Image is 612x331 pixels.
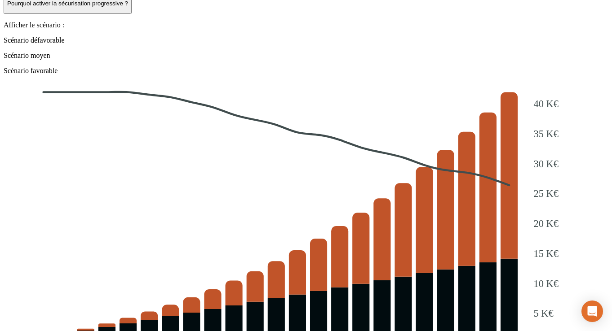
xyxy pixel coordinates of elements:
tspan: 20 K€ [534,218,559,230]
p: Scénario défavorable [4,36,608,44]
tspan: 25 K€ [534,188,559,200]
tspan: 30 K€ [534,158,559,170]
tspan: 35 K€ [534,128,559,139]
p: Scénario favorable [4,67,608,75]
tspan: 15 K€ [534,248,559,259]
p: Afficher le scénario : [4,21,608,29]
tspan: 40 K€ [534,99,559,110]
div: Open Intercom Messenger [581,301,603,322]
tspan: 5 K€ [534,308,554,319]
p: Scénario moyen [4,52,608,60]
tspan: 10 K€ [534,278,559,289]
